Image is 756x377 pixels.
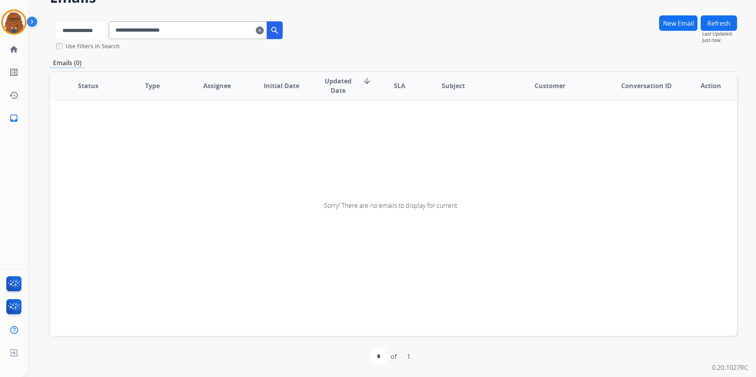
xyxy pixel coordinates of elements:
span: Sorry! There are no emails to display for current [324,201,457,210]
p: 0.20.1027RC [712,363,748,372]
mat-icon: search [270,26,280,35]
mat-icon: list_alt [9,68,19,77]
img: avatar [3,11,25,33]
div: 1 [401,349,417,364]
button: Refresh [701,15,737,31]
mat-icon: clear [256,26,264,35]
mat-icon: arrow_downward [362,76,372,86]
p: Emails (0) [50,58,85,68]
label: Use Filters In Search [66,42,120,50]
span: SLA [394,81,405,90]
span: Updated Date [320,76,356,95]
span: Assignee [203,81,231,90]
mat-icon: home [9,45,19,54]
span: Last Updated: [702,31,737,37]
button: New Email [659,15,697,31]
span: Conversation ID [621,81,672,90]
span: Type [145,81,160,90]
span: Just now [702,37,737,43]
mat-icon: history [9,90,19,100]
span: Status [78,81,98,90]
th: Action [673,72,737,100]
span: Subject [442,81,465,90]
div: of [391,352,397,361]
span: Initial Date [264,81,299,90]
span: Customer [535,81,565,90]
mat-icon: inbox [9,113,19,123]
